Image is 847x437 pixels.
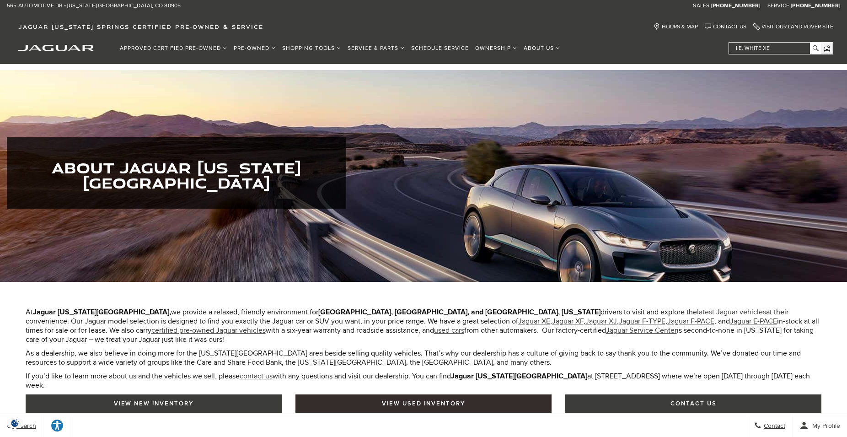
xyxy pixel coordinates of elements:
[434,326,464,335] a: used cars
[730,317,777,326] a: Jaguar E-PACE
[43,419,71,432] div: Explore your accessibility options
[654,23,698,30] a: Hours & Map
[14,23,268,30] a: Jaguar [US_STATE] Springs Certified Pre-Owned & Service
[26,394,282,413] a: View New Inventory
[26,372,822,390] p: If you’d like to learn more about us and the vehicles we sell, please with any questions and visi...
[344,40,408,56] a: Service & Parts
[18,45,94,51] img: Jaguar
[408,40,472,56] a: Schedule Service
[33,308,171,317] strong: Jaguar [US_STATE][GEOGRAPHIC_DATA],
[5,418,26,428] img: Opt-Out Icon
[693,2,709,9] span: Sales
[151,326,266,335] a: certified pre-owned Jaguar vehicles
[705,23,746,30] a: Contact Us
[619,317,665,326] a: Jaguar F-TYPE
[26,308,822,344] p: At we provide a relaxed, friendly environment for drivers to visit and explore the at their conve...
[240,372,273,381] a: contact us
[43,414,71,437] a: Explore your accessibility options
[21,160,332,190] h1: About Jaguar [US_STATE][GEOGRAPHIC_DATA]
[753,23,833,30] a: Visit Our Land Rover Site
[767,2,789,9] span: Service
[18,43,94,51] a: jaguar
[552,317,584,326] a: Jaguar XF
[18,23,263,30] span: Jaguar [US_STATE] Springs Certified Pre-Owned & Service
[565,394,821,413] a: Contact Us
[117,40,231,56] a: Approved Certified Pre-Owned
[117,40,563,56] nav: Main Navigation
[231,40,279,56] a: Pre-Owned
[711,2,761,10] a: [PHONE_NUMBER]
[472,40,520,56] a: Ownership
[791,2,840,10] a: [PHONE_NUMBER]
[295,394,552,413] a: View Used Inventory
[5,418,26,428] section: Click to Open Cookie Consent Modal
[606,326,677,335] a: Jaguar Service Center
[451,372,587,381] strong: Jaguar [US_STATE][GEOGRAPHIC_DATA]
[761,422,785,430] span: Contact
[729,43,820,54] input: i.e. White XE
[26,349,822,367] p: As a dealership, we also believe in doing more for the [US_STATE][GEOGRAPHIC_DATA] area beside se...
[520,40,563,56] a: About Us
[793,414,847,437] button: Open user profile menu
[585,317,617,326] a: Jaguar XJ
[809,422,840,430] span: My Profile
[697,308,766,317] a: latest Jaguar vehicles
[318,308,600,317] strong: [GEOGRAPHIC_DATA], [GEOGRAPHIC_DATA], and [GEOGRAPHIC_DATA], [US_STATE]
[518,317,550,326] a: Jaguar XE
[667,317,714,326] a: Jaguar F-PACE
[7,2,181,10] a: 565 Automotive Dr • [US_STATE][GEOGRAPHIC_DATA], CO 80905
[279,40,344,56] a: Shopping Tools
